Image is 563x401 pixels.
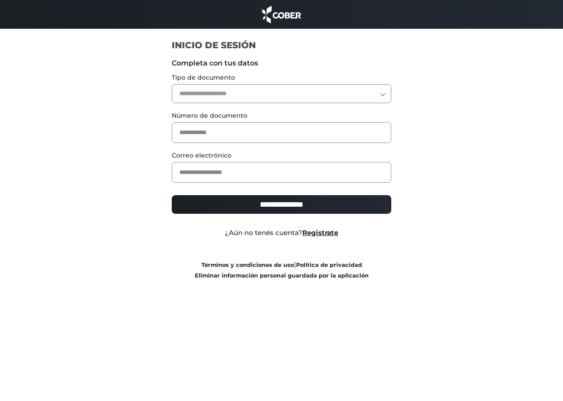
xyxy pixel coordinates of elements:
[302,228,338,237] a: Registrate
[296,262,362,268] a: Política de privacidad
[172,58,392,69] label: Completa con tus datos
[260,4,303,24] img: cober_marca.png
[172,39,392,51] h1: INICIO DE SESIÓN
[172,73,392,82] label: Tipo de documento
[201,262,294,268] a: Términos y condiciones de uso
[195,272,369,279] a: Eliminar información personal guardada por la aplicación
[172,111,392,120] label: Número de documento
[165,228,398,238] div: ¿Aún no tenés cuenta?
[165,259,398,281] div: |
[172,151,392,160] label: Correo electrónico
